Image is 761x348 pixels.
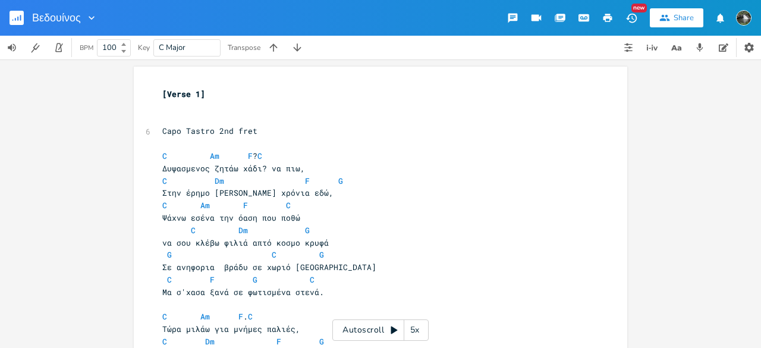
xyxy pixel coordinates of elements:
[228,44,260,51] div: Transpose
[238,225,248,236] span: Dm
[162,311,253,322] span: .
[162,163,305,174] span: Δυψασμενος ζητάω χάδι? να πιω,
[248,311,253,322] span: C
[162,126,257,136] span: Capo Tastro 2nd fret
[332,319,429,341] div: Autoscroll
[162,212,300,223] span: Ψάχνω εσένα την όαση που ποθώ
[191,225,196,236] span: C
[319,336,324,347] span: G
[272,249,276,260] span: C
[162,151,262,161] span: ?
[162,187,334,198] span: Στην έρημο [PERSON_NAME] χρόνια εδώ,
[310,274,315,285] span: C
[620,7,643,29] button: New
[305,225,310,236] span: G
[167,274,172,285] span: C
[243,200,248,211] span: F
[338,175,343,186] span: G
[162,175,167,186] span: C
[215,175,224,186] span: Dm
[162,262,376,272] span: Σε ανηφορια βράδυ σε χωριό [GEOGRAPHIC_DATA]
[210,274,215,285] span: F
[210,151,219,161] span: Am
[167,249,172,260] span: G
[138,44,150,51] div: Key
[674,12,694,23] div: Share
[276,336,281,347] span: F
[159,42,185,53] span: C Major
[257,151,262,161] span: C
[736,10,751,26] img: Themistoklis Christou
[248,151,253,161] span: F
[404,319,426,341] div: 5x
[162,89,205,99] span: [Verse 1]
[32,12,81,23] span: Βεδουίνος
[305,175,310,186] span: F
[200,311,210,322] span: Am
[200,200,210,211] span: Am
[80,45,93,51] div: BPM
[162,311,167,322] span: C
[162,151,167,161] span: C
[162,200,167,211] span: C
[205,336,215,347] span: Dm
[162,287,324,297] span: Μα σ'χασα ξανά σε φωτισμένα στενά.
[162,336,167,347] span: C
[238,311,243,322] span: F
[162,237,329,248] span: να σου κλέβω φιλιά απτό κοσμο κρυφά
[631,4,647,12] div: New
[286,200,291,211] span: C
[253,274,257,285] span: G
[319,249,324,260] span: G
[650,8,703,27] button: Share
[162,324,300,334] span: Τώρα μιλάω για μνήμες παλιές,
